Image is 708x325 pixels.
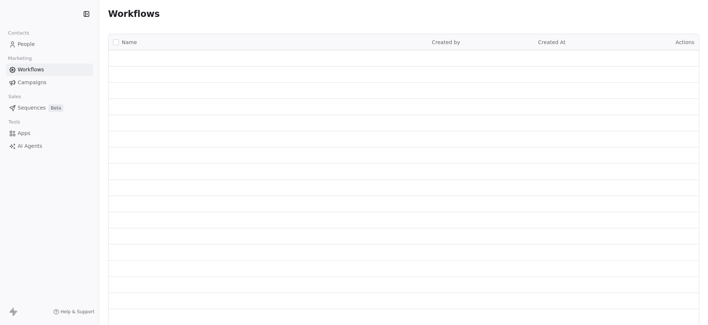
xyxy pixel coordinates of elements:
[18,40,35,48] span: People
[6,140,93,152] a: AI Agents
[6,76,93,89] a: Campaigns
[53,309,95,315] a: Help & Support
[6,102,93,114] a: SequencesBeta
[5,117,23,128] span: Tools
[5,53,35,64] span: Marketing
[49,104,63,112] span: Beta
[18,66,44,74] span: Workflows
[18,79,46,86] span: Campaigns
[18,129,31,137] span: Apps
[18,104,46,112] span: Sequences
[122,39,137,46] span: Name
[676,39,694,45] span: Actions
[432,39,460,45] span: Created by
[538,39,566,45] span: Created At
[6,127,93,139] a: Apps
[108,9,160,19] span: Workflows
[5,28,32,39] span: Contacts
[6,64,93,76] a: Workflows
[6,38,93,50] a: People
[18,142,42,150] span: AI Agents
[5,91,24,102] span: Sales
[61,309,95,315] span: Help & Support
